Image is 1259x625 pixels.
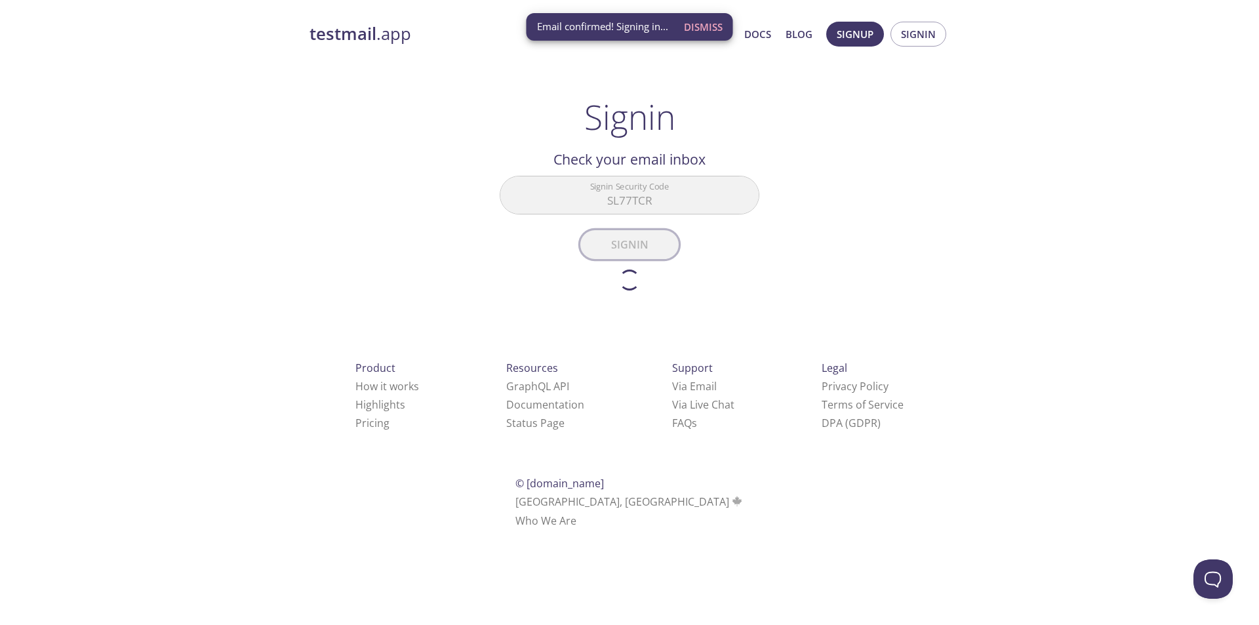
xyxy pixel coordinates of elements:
[679,14,728,39] button: Dismiss
[506,379,569,393] a: GraphQL API
[506,416,565,430] a: Status Page
[584,97,675,136] h1: Signin
[826,22,884,47] button: Signup
[684,18,723,35] span: Dismiss
[822,397,904,412] a: Terms of Service
[822,379,889,393] a: Privacy Policy
[506,361,558,375] span: Resources
[515,494,744,509] span: [GEOGRAPHIC_DATA], [GEOGRAPHIC_DATA]
[672,397,734,412] a: Via Live Chat
[822,361,847,375] span: Legal
[672,361,713,375] span: Support
[537,20,668,33] span: Email confirmed! Signing in...
[786,26,812,43] a: Blog
[355,361,395,375] span: Product
[901,26,936,43] span: Signin
[500,148,759,171] h2: Check your email inbox
[822,416,881,430] a: DPA (GDPR)
[672,379,717,393] a: Via Email
[355,379,419,393] a: How it works
[310,22,376,45] strong: testmail
[672,416,697,430] a: FAQ
[310,23,618,45] a: testmail.app
[692,416,697,430] span: s
[506,397,584,412] a: Documentation
[1193,559,1233,599] iframe: Help Scout Beacon - Open
[837,26,873,43] span: Signup
[515,514,576,528] a: Who We Are
[744,26,771,43] a: Docs
[355,397,405,412] a: Highlights
[355,416,390,430] a: Pricing
[515,476,604,491] span: © [DOMAIN_NAME]
[890,22,946,47] button: Signin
